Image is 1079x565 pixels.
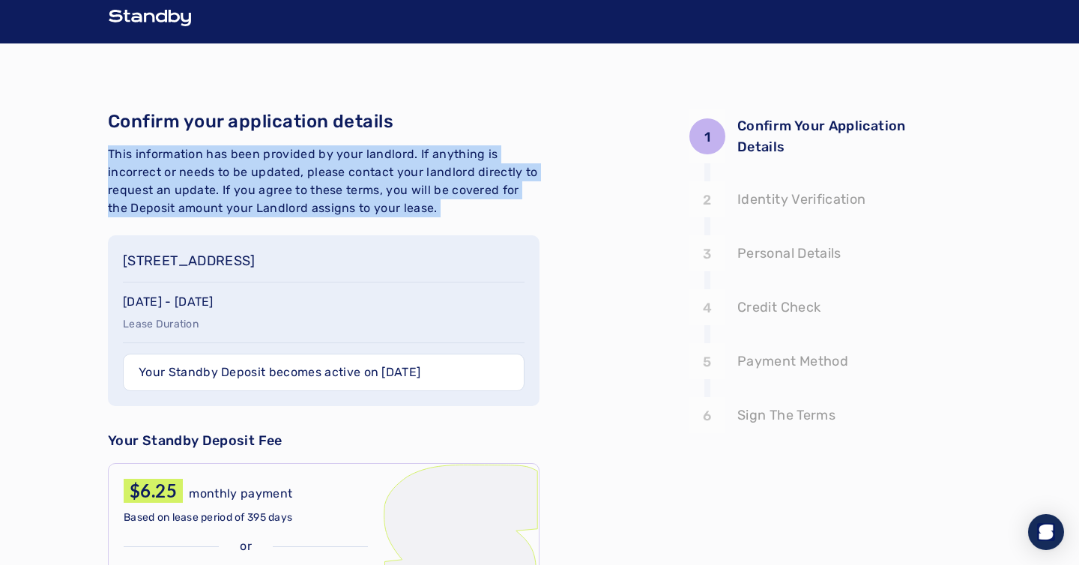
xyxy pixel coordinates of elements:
[108,111,393,132] span: Confirm your application details
[123,317,525,332] p: Lease Duration
[123,250,525,271] p: [STREET_ADDRESS]
[240,537,252,555] p: or
[704,127,710,148] p: 1
[737,351,848,372] p: Payment Method
[737,405,835,426] p: Sign The Terms
[124,510,368,525] p: Based on lease period of 395 days
[139,363,420,381] p: Your Standby Deposit becomes active on [DATE]
[1028,514,1064,550] div: Open Intercom Messenger
[703,244,711,265] p: 3
[123,293,525,311] p: [DATE] - [DATE]
[130,479,177,503] p: $6.25
[737,243,841,264] p: Personal Details
[703,190,711,211] p: 2
[737,115,917,157] p: Confirm Your Application Details
[108,147,538,215] span: This information has been provided by your landlord. If anything is incorrect or needs to be upda...
[737,189,866,210] p: Identity Verification
[703,351,711,372] p: 5
[108,430,539,451] p: Your Standby Deposit Fee
[703,297,712,318] p: 4
[189,485,292,503] p: monthly payment
[737,297,820,318] p: Credit Check
[703,405,711,426] p: 6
